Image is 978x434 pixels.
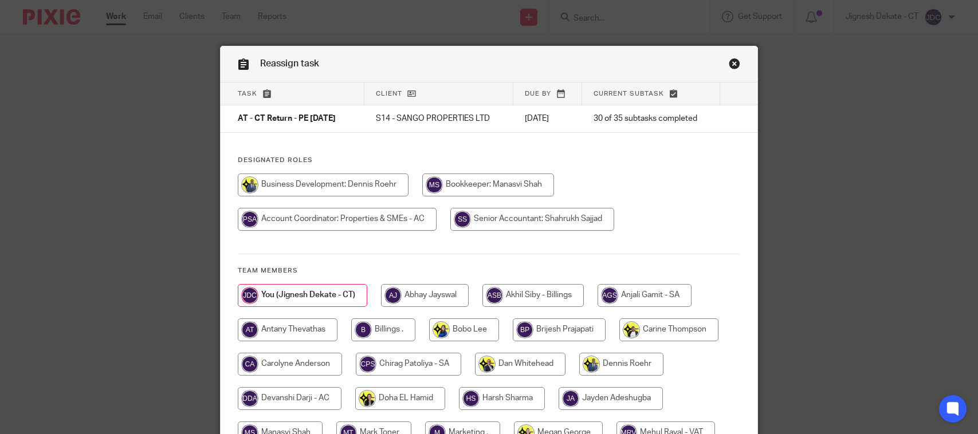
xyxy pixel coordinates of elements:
[376,113,502,124] p: S14 - SANGO PROPERTIES LTD
[376,90,402,97] span: Client
[525,113,571,124] p: [DATE]
[729,58,740,73] a: Close this dialog window
[525,90,551,97] span: Due by
[260,59,319,68] span: Reassign task
[238,115,336,123] span: AT - CT Return - PE [DATE]
[238,266,740,275] h4: Team members
[238,90,257,97] span: Task
[238,156,740,165] h4: Designated Roles
[582,105,720,133] td: 30 of 35 subtasks completed
[594,90,664,97] span: Current subtask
